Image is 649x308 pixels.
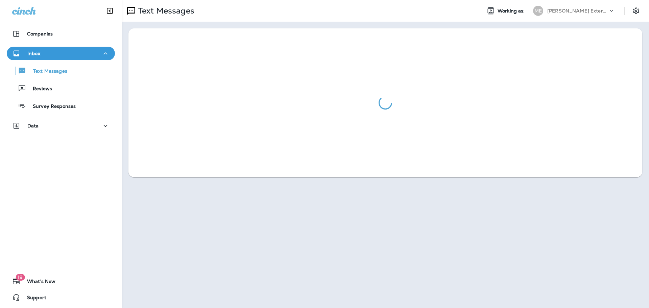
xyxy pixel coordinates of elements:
[547,8,608,14] p: [PERSON_NAME] Exterminating
[498,8,526,14] span: Working as:
[7,64,115,78] button: Text Messages
[630,5,642,17] button: Settings
[135,6,194,16] p: Text Messages
[7,291,115,304] button: Support
[533,6,543,16] div: ME
[7,119,115,133] button: Data
[100,4,119,18] button: Collapse Sidebar
[27,51,40,56] p: Inbox
[7,275,115,288] button: 19What's New
[7,81,115,95] button: Reviews
[16,274,25,281] span: 19
[7,47,115,60] button: Inbox
[7,99,115,113] button: Survey Responses
[27,31,53,37] p: Companies
[27,123,39,128] p: Data
[26,86,52,92] p: Reviews
[20,279,55,287] span: What's New
[20,295,46,303] span: Support
[26,68,67,75] p: Text Messages
[7,27,115,41] button: Companies
[26,103,76,110] p: Survey Responses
